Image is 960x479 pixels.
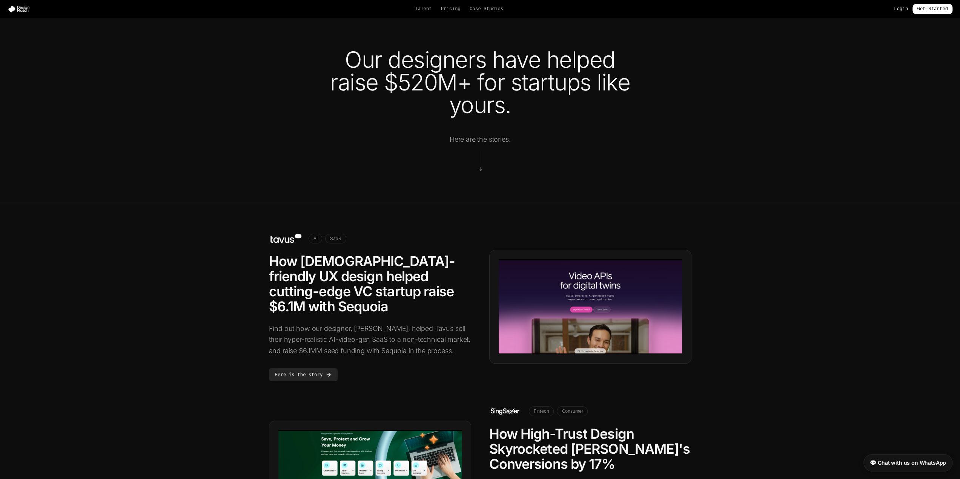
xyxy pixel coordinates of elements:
h2: How High-Trust Design Skyrocketed [PERSON_NAME]'s Conversions by 17% [489,426,691,471]
span: Consumer [557,406,588,416]
p: Here are the stories. [450,134,511,145]
span: SaaS [325,234,346,243]
a: Pricing [441,6,461,12]
a: Case Studies [470,6,503,12]
img: Singsaver [489,405,523,417]
span: Fintech [529,406,554,416]
h1: Our designers have helped raise $520M+ for startups like yours. [311,48,649,116]
a: Talent [415,6,432,12]
p: Find out how our designer, [PERSON_NAME], helped Tavus sell their hyper-realistic AI-video-gen Sa... [269,323,471,356]
h2: How [DEMOGRAPHIC_DATA]-friendly UX design helped cutting-edge VC startup raise $6.1M with Sequoia [269,254,471,314]
img: Tavus [269,233,303,245]
a: Login [894,6,908,12]
img: Tavus Case Study [499,259,682,354]
a: Here is the story [269,370,338,378]
span: AI [309,234,323,243]
a: Here is the story [269,368,338,381]
img: Design Match [8,5,33,13]
a: Get Started [912,4,952,14]
a: 💬 Chat with us on WhatsApp [863,454,952,471]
